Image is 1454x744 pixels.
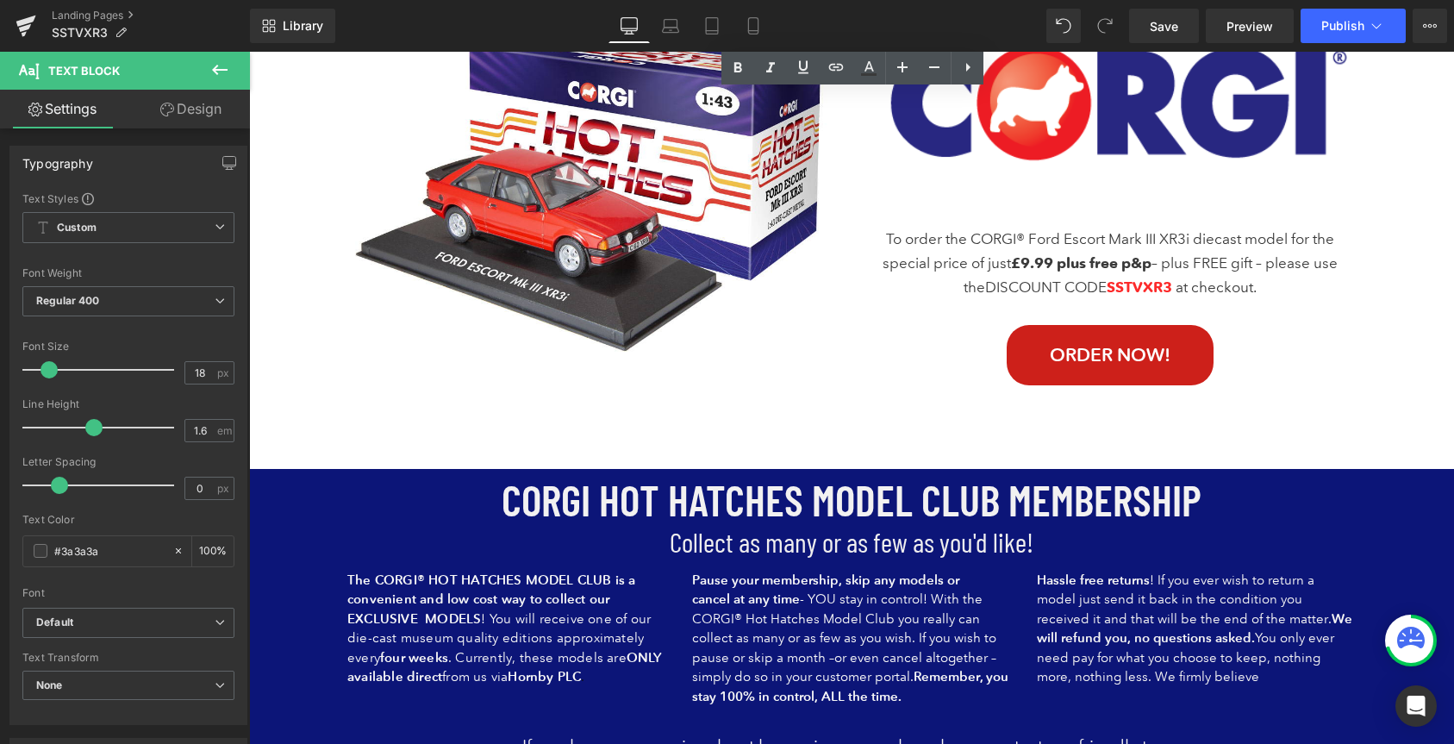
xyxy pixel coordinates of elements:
[22,191,234,205] div: Text Styles
[733,9,774,43] a: Mobile
[22,147,93,171] div: Typography
[48,64,120,78] span: Text Block
[443,520,759,653] span: Pause your membership, skip any models or cancel at any time Remember, you stay 100% in control, ...
[788,520,1083,575] span: ! If you ever wish to return a model just send it back in the condition you received it and that ...
[1301,9,1406,43] button: Publish
[894,226,923,244] span: XR3
[199,597,378,614] span: . Currently, these models are
[22,514,234,526] div: Text Color
[1150,17,1178,35] span: Save
[858,226,894,244] strong: SSTV
[54,541,165,560] input: Color
[217,425,232,436] span: em
[22,456,234,468] div: Letter Spacing
[762,202,902,220] strong: £9.99 plus free p&p
[788,520,1103,634] span: Hassle free returns We will refund you, no questions asked.
[22,398,234,410] div: Line Height
[691,9,733,43] a: Tablet
[758,273,964,333] a: Order NOW!
[927,227,1008,244] span: at checkout.
[57,221,97,235] b: Custom
[615,176,1107,248] p: To order the CORGI® Ford Escort Mark III XR3i diecast model for the special price of just – plus ...
[217,367,232,378] span: px
[22,341,234,353] div: Font Size
[52,9,250,22] a: Landing Pages
[788,578,1085,633] span: You only ever need pay for what you choose to keep, nothing more, nothing less. We firmly believe
[22,652,234,664] div: Text Transform
[1413,9,1447,43] button: More
[273,684,933,732] span: If you have any queries about becoming a member please contact our friendly team
[192,536,234,566] div: %
[332,616,335,633] span: .
[193,616,259,633] span: from us via
[1395,685,1437,727] div: Open Intercom Messenger
[52,26,108,40] span: SSTVXR3
[36,678,63,691] b: None
[1321,19,1364,33] span: Publish
[801,292,921,314] span: Order NOW!
[650,9,691,43] a: Laptop
[22,587,234,599] div: Font
[217,483,232,494] span: px
[128,90,253,128] a: Design
[1088,9,1122,43] button: Redo
[736,227,858,244] span: DISCOUNT CODE
[250,9,335,43] a: New Library
[283,18,323,34] span: Library
[253,422,952,473] span: CORGI HOT HATCHES MODEL CLUB MEMBERSHIP
[1046,9,1081,43] button: Undo
[36,294,100,307] b: Regular 400
[22,267,234,279] div: Font Weight
[98,520,413,634] span: The CORGI® HOT HATCHES MODEL CLUB is a convenient and low cost way to collect our EXCLUSIVE MODEL...
[36,616,73,630] i: Default
[421,473,784,506] span: Collect as many or as few as you'd like!
[608,9,650,43] a: Desktop
[1206,9,1294,43] a: Preview
[98,559,402,614] span: ! You will receive one of our die-cast museum quality editions approximately every
[443,539,747,633] span: - YOU stay in control! With the CORGI® Hot Hatches Model Club you really can collect as many or a...
[1226,17,1273,35] span: Preview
